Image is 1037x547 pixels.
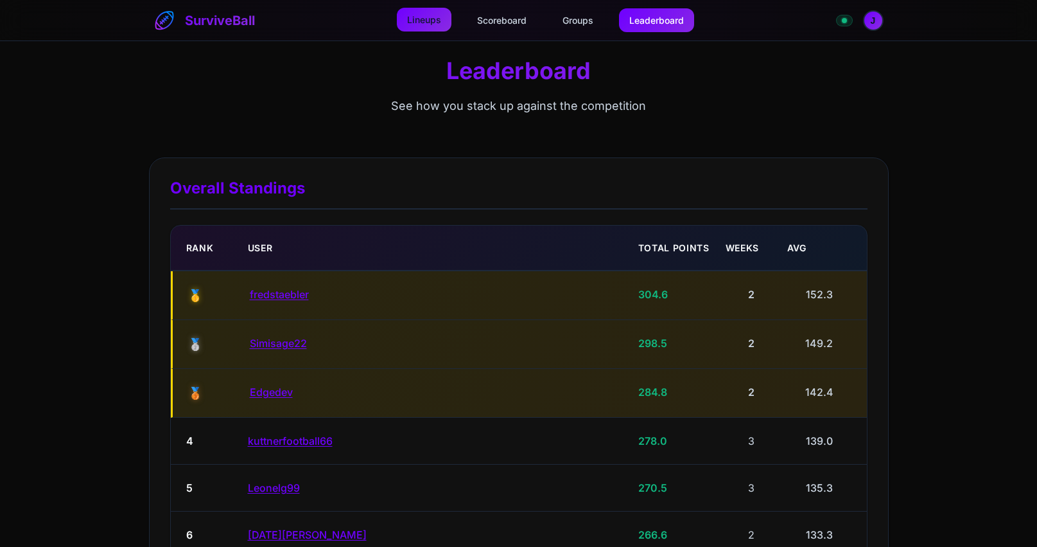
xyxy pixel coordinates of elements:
[186,480,193,496] span: 5
[188,384,202,402] span: 🥉
[248,241,628,255] div: User
[467,8,537,32] a: Scoreboard
[638,480,715,496] div: 270.5
[787,241,851,255] div: Avg
[186,241,238,255] div: Rank
[787,336,851,353] div: 149.2
[787,480,851,496] div: 135.3
[250,288,309,301] button: fredstaebler
[638,433,715,449] div: 278.0
[250,337,307,350] button: Simisage22
[787,287,851,304] div: 152.3
[149,96,889,116] p: See how you stack up against the competition
[248,481,300,494] button: Leonelg99
[726,336,777,353] div: 2
[397,8,451,31] a: Lineups
[149,57,889,85] h1: Leaderboard
[787,527,851,543] div: 133.3
[188,336,202,353] span: 🥈
[638,527,715,543] div: 266.6
[726,384,777,402] div: 2
[186,527,193,543] span: 6
[638,287,715,304] div: 304.6
[726,287,777,304] div: 2
[188,287,202,304] span: 🥇
[170,179,867,210] h2: Overall Standings
[726,241,777,255] div: Weeks
[726,480,777,496] div: 3
[787,433,851,449] div: 139.0
[726,433,777,449] div: 3
[186,433,193,449] span: 4
[787,384,851,402] div: 142.4
[154,10,175,31] img: SurviveBall
[248,528,367,541] button: [DATE][PERSON_NAME]
[638,241,715,255] div: Total Points
[250,386,293,399] button: Edgedev
[638,336,715,353] div: 298.5
[726,527,777,543] div: 2
[248,435,333,447] button: kuttnerfootball66
[552,8,604,32] a: Groups
[638,384,715,402] div: 284.8
[863,10,884,31] button: Open profile menu
[154,10,255,31] a: SurviveBall
[619,8,694,32] a: Leaderboard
